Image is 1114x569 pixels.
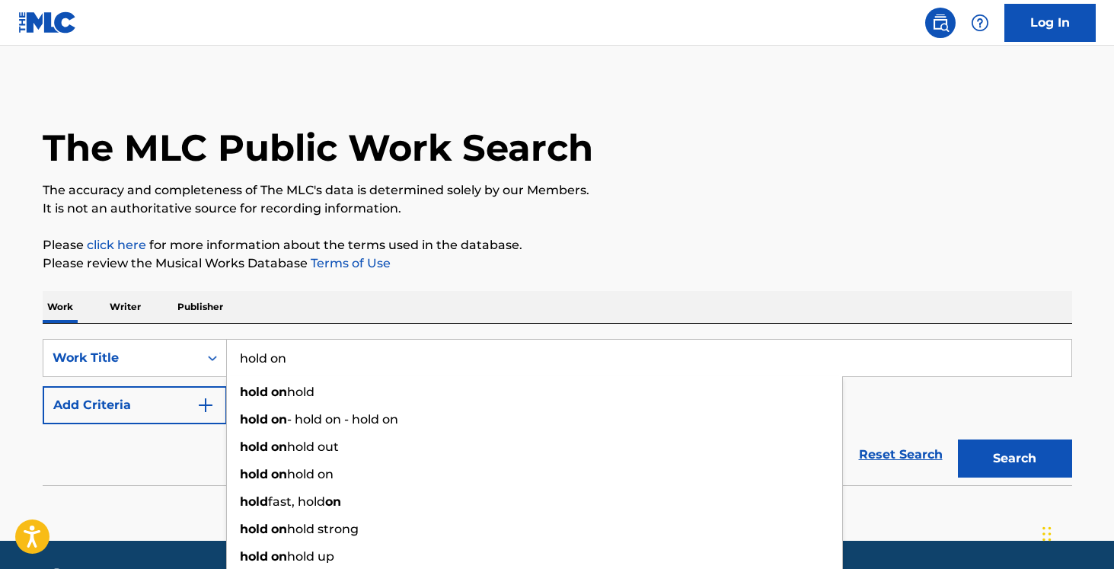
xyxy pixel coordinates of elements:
[240,440,268,454] strong: hold
[271,522,287,536] strong: on
[1038,496,1114,569] iframe: Chat Widget
[43,236,1072,254] p: Please for more information about the terms used in the database.
[53,349,190,367] div: Work Title
[287,440,339,454] span: hold out
[268,494,325,509] span: fast, hold
[43,254,1072,273] p: Please review the Musical Works Database
[271,412,287,427] strong: on
[287,385,314,399] span: hold
[271,467,287,481] strong: on
[1042,511,1052,557] div: Drag
[271,549,287,564] strong: on
[287,549,334,564] span: hold up
[931,14,950,32] img: search
[287,467,334,481] span: hold on
[43,339,1072,485] form: Search Form
[43,125,593,171] h1: The MLC Public Work Search
[43,386,227,424] button: Add Criteria
[87,238,146,252] a: click here
[1004,4,1096,42] a: Log In
[925,8,956,38] a: Public Search
[240,549,268,564] strong: hold
[240,385,268,399] strong: hold
[43,291,78,323] p: Work
[287,412,398,427] span: - hold on - hold on
[971,14,989,32] img: help
[196,396,215,414] img: 9d2ae6d4665cec9f34b9.svg
[958,440,1072,478] button: Search
[43,200,1072,218] p: It is not an authoritative source for recording information.
[173,291,228,323] p: Publisher
[851,438,950,472] a: Reset Search
[287,522,359,536] span: hold strong
[18,11,77,34] img: MLC Logo
[271,440,287,454] strong: on
[240,467,268,481] strong: hold
[965,8,995,38] div: Help
[105,291,145,323] p: Writer
[308,256,391,270] a: Terms of Use
[43,181,1072,200] p: The accuracy and completeness of The MLC's data is determined solely by our Members.
[240,494,268,509] strong: hold
[240,522,268,536] strong: hold
[325,494,341,509] strong: on
[240,412,268,427] strong: hold
[271,385,287,399] strong: on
